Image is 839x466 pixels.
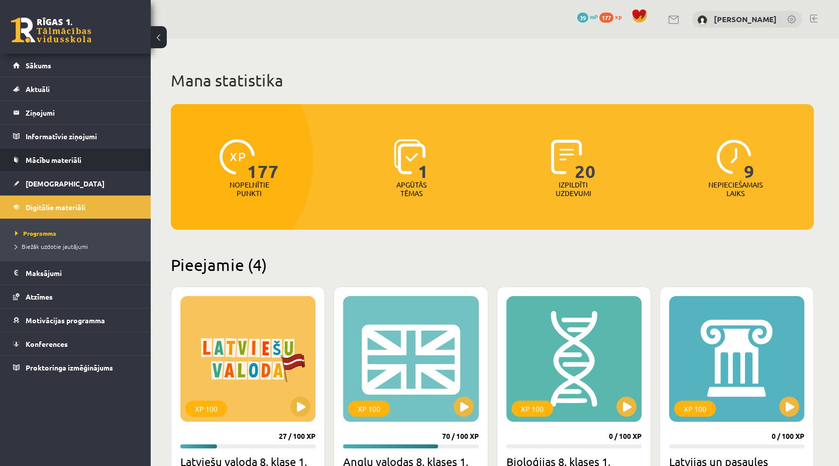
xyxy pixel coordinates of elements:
legend: Ziņojumi [26,101,138,124]
span: [DEMOGRAPHIC_DATA] [26,179,104,188]
a: Atzīmes [13,285,138,308]
span: xp [615,13,621,21]
a: 39 mP [577,13,598,21]
p: Izpildīti uzdevumi [554,180,593,198]
span: Digitālie materiāli [26,203,85,212]
span: Biežāk uzdotie jautājumi [15,242,88,250]
h1: Mana statistika [171,70,814,90]
img: icon-xp-0682a9bc20223a9ccc6f5883a126b849a74cddfe5390d2b41b4391c66f2066e7.svg [220,139,255,174]
img: Estere Apaļka [697,15,707,25]
a: Mācību materiāli [13,148,138,171]
span: 177 [247,139,279,180]
span: Motivācijas programma [26,316,105,325]
a: Motivācijas programma [13,309,138,332]
div: XP 100 [348,401,390,417]
span: Proktoringa izmēģinājums [26,363,113,372]
a: 177 xp [599,13,626,21]
a: Ziņojumi [13,101,138,124]
a: Informatīvie ziņojumi [13,125,138,148]
div: XP 100 [185,401,227,417]
span: 39 [577,13,588,23]
a: Konferences [13,332,138,355]
img: icon-learned-topics-4a711ccc23c960034f471b6e78daf4a3bad4a20eaf4de84257b87e66633f6470.svg [394,139,426,174]
div: XP 100 [511,401,553,417]
legend: Informatīvie ziņojumi [26,125,138,148]
span: Atzīmes [26,292,53,301]
a: Aktuāli [13,77,138,101]
img: icon-clock-7be60019b62300814b6bd22b8e044499b485619524d84068768e800edab66f18.svg [716,139,752,174]
legend: Maksājumi [26,261,138,285]
span: Programma [15,229,56,237]
span: Sākums [26,61,51,70]
span: 1 [418,139,429,180]
p: Nopelnītie punkti [230,180,269,198]
span: Aktuāli [26,84,50,94]
span: mP [590,13,598,21]
a: Biežāk uzdotie jautājumi [15,242,141,251]
a: Maksājumi [13,261,138,285]
a: [DEMOGRAPHIC_DATA] [13,172,138,195]
span: 177 [599,13,613,23]
a: Programma [15,229,141,238]
a: Proktoringa izmēģinājums [13,356,138,379]
p: Apgūtās tēmas [392,180,431,198]
h2: Pieejamie (4) [171,255,814,274]
span: 9 [744,139,755,180]
p: Nepieciešamais laiks [708,180,763,198]
span: 20 [575,139,596,180]
span: Konferences [26,339,68,348]
span: Mācību materiāli [26,155,81,164]
a: Rīgas 1. Tālmācības vidusskola [11,18,91,43]
img: icon-completed-tasks-ad58ae20a441b2904462921112bc710f1caf180af7a3daa7317a5a94f2d26646.svg [551,139,582,174]
a: Digitālie materiāli [13,196,138,219]
a: [PERSON_NAME] [714,14,777,24]
div: XP 100 [674,401,716,417]
a: Sākums [13,54,138,77]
